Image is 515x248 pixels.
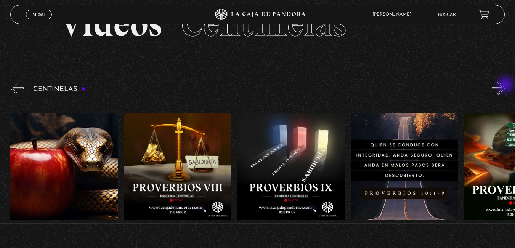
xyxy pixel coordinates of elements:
span: Cerrar [30,19,48,24]
span: Menu [32,12,45,17]
h3: Centinelas [33,86,85,93]
a: View your shopping cart [479,10,489,20]
a: Buscar [438,13,456,17]
button: Previous [10,82,24,95]
h2: Videos [60,6,456,42]
span: Centinelas [181,2,346,45]
span: [PERSON_NAME] [369,12,419,17]
button: Next [492,82,505,95]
